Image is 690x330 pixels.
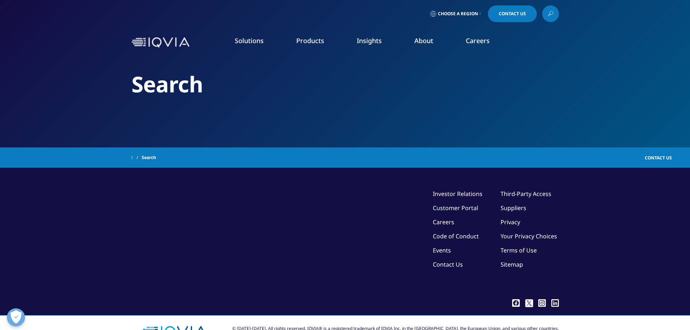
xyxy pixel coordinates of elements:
img: IQVIA Healthcare Information Technology and Pharma Clinical Research Company [131,37,189,48]
h2: Search [131,71,559,98]
a: Third-Party Access [501,190,551,198]
a: Contact Us [488,5,537,22]
a: Customer Portal [433,204,478,212]
span: Contact Us [499,12,526,16]
a: About [414,36,433,45]
a: Careers [466,36,490,45]
span: Contact Us [645,155,672,161]
a: Suppliers [501,204,526,212]
a: Terms of Use [501,246,537,254]
a: Insights [357,36,382,45]
a: Code of Conduct [433,232,479,240]
a: Investor Relations [433,190,482,198]
a: Contact Us [433,260,463,268]
button: Open Preferences [7,308,25,326]
a: Products [296,36,324,45]
span: Search [142,151,156,164]
a: Sitemap [501,260,523,268]
a: Privacy [501,218,520,226]
a: Contact Us [634,149,683,166]
a: Careers [433,218,454,226]
span: Choose a Region [438,11,478,17]
a: Events [433,246,451,254]
a: Solutions [235,36,264,45]
a: Your Privacy Choices [501,232,559,240]
nav: Primary [192,25,559,59]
